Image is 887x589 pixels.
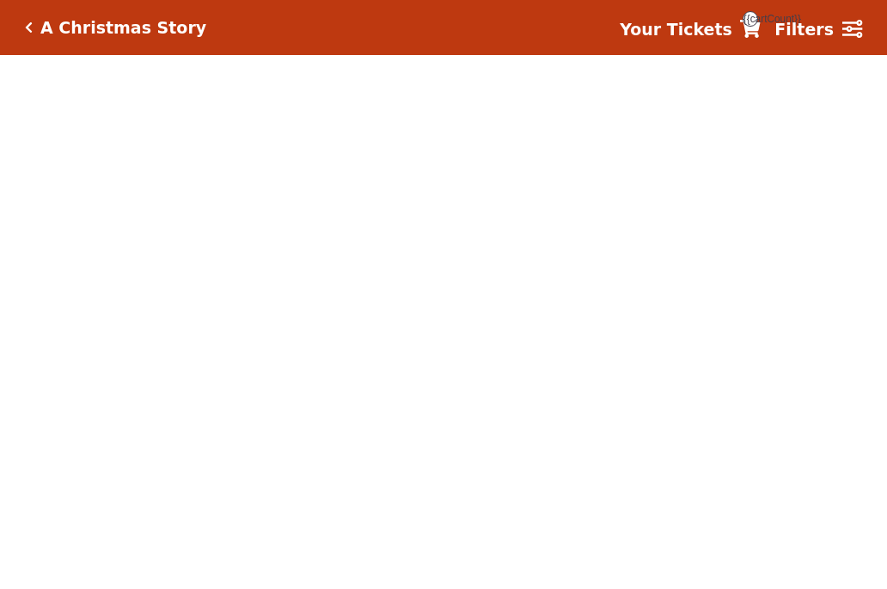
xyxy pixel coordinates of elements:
strong: Filters [774,20,834,39]
strong: Your Tickets [620,20,732,39]
span: {{cartCount}} [743,11,758,27]
h5: A Christmas Story [40,18,206,38]
a: Your Tickets {{cartCount}} [620,17,761,42]
a: Click here to go back to filters [25,21,33,34]
a: Filters [774,17,862,42]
